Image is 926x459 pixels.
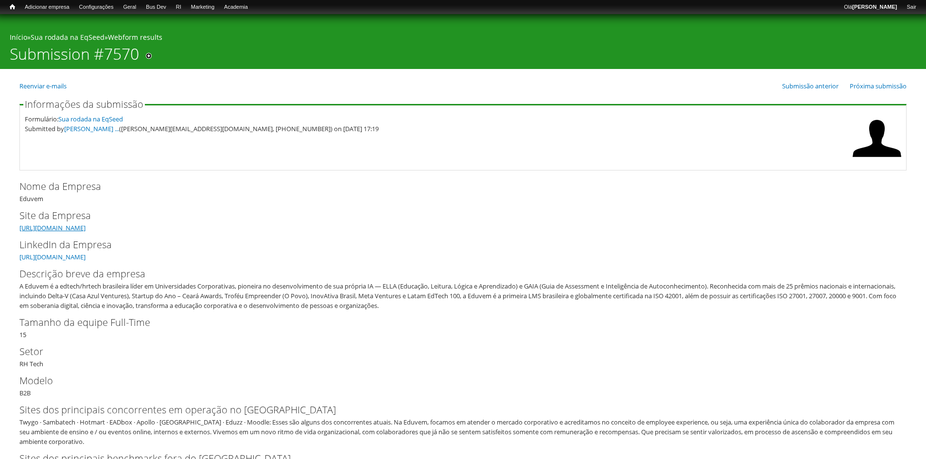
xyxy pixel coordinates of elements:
a: Sua rodada na EqSeed [31,33,105,42]
div: Eduvem [19,179,907,204]
a: Adicionar empresa [20,2,74,12]
label: Descrição breve da empresa [19,267,891,281]
a: Sair [902,2,921,12]
a: Geral [118,2,141,12]
a: Webform results [108,33,162,42]
legend: Informações da submissão [23,100,145,109]
a: [URL][DOMAIN_NAME] [19,223,86,232]
label: Nome da Empresa [19,179,891,194]
a: Bus Dev [141,2,171,12]
strong: [PERSON_NAME] [852,4,897,10]
a: Início [5,2,20,12]
a: [PERSON_NAME] ... [64,124,119,133]
label: LinkedIn da Empresa [19,238,891,252]
label: Modelo [19,374,891,388]
a: Configurações [74,2,119,12]
h1: Submission #7570 [10,45,139,69]
label: Sites dos principais concorrentes em operação no [GEOGRAPHIC_DATA] [19,403,891,417]
a: Academia [219,2,253,12]
a: RI [171,2,186,12]
img: Foto de Vladimir Nunan Ribeiro Soares [853,114,901,163]
span: Início [10,3,15,10]
div: A Eduvem é a edtech/hrtech brasileira líder em Universidades Corporativas, pioneira no desenvolvi... [19,281,900,310]
a: [URL][DOMAIN_NAME] [19,253,86,261]
a: Próxima submissão [850,82,907,90]
div: » » [10,33,916,45]
label: Tamanho da equipe Full-Time [19,315,891,330]
div: Submitted by ([PERSON_NAME][EMAIL_ADDRESS][DOMAIN_NAME], [PHONE_NUMBER]) on [DATE] 17:19 [25,124,848,134]
a: Início [10,33,27,42]
a: Ver perfil do usuário. [853,156,901,165]
div: Twygo · Sambatech · Hotmart · EADbox · Apollo · [GEOGRAPHIC_DATA] · Eduzz · Moodle: Esses são alg... [19,417,900,446]
div: RH Tech [19,344,907,369]
a: Submissão anterior [782,82,839,90]
div: 15 [19,315,907,340]
label: Site da Empresa [19,208,891,223]
a: Sua rodada na EqSeed [58,115,123,123]
div: B2B [19,374,907,398]
label: Setor [19,344,891,359]
a: Marketing [186,2,219,12]
a: Reenviar e-mails [19,82,67,90]
div: Formulário: [25,114,848,124]
a: Olá[PERSON_NAME] [839,2,902,12]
